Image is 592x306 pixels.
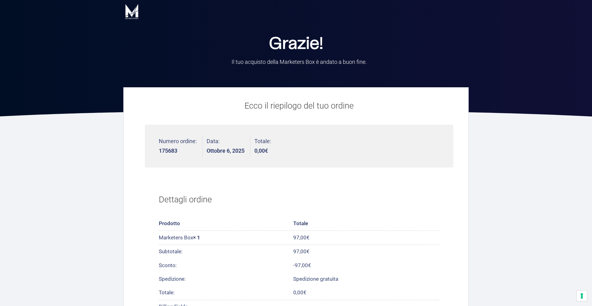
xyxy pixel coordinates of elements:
[303,289,306,296] span: €
[159,187,439,213] h2: Dettagli ordine
[254,147,268,154] bdi: 0,00
[159,217,293,231] th: Prodotto
[159,136,203,156] li: Numero ordine:
[306,234,310,241] span: €
[293,234,310,241] bdi: 97,00
[308,262,311,268] span: €
[207,136,250,156] li: Data:
[577,291,587,301] button: Le tue preferenze relative al consenso per le tecnologie di tracciamento
[159,272,293,286] th: Spedizione:
[293,272,440,286] td: Spedizione gratuita
[159,148,197,154] strong: 175683
[200,58,398,66] p: Il tuo acquisto della Marketers Box è andato a buon fine.
[293,217,440,231] th: Totale
[193,234,200,241] strong: × 1
[145,100,453,112] p: Ecco il riepilogo del tuo ordine
[306,248,310,254] span: €
[265,147,268,154] span: €
[254,136,271,156] li: Totale:
[185,35,407,52] h2: Grazie!
[159,258,293,272] th: Sconto:
[159,245,293,258] th: Subtotale:
[159,286,293,300] th: Totale:
[293,248,310,254] span: 97,00
[295,262,311,268] span: 97,00
[5,282,23,300] iframe: Customerly Messenger Launcher
[293,258,440,272] td: -
[159,231,293,245] td: Marketers Box
[293,289,306,296] span: 0,00
[207,148,245,154] strong: Ottobre 6, 2025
